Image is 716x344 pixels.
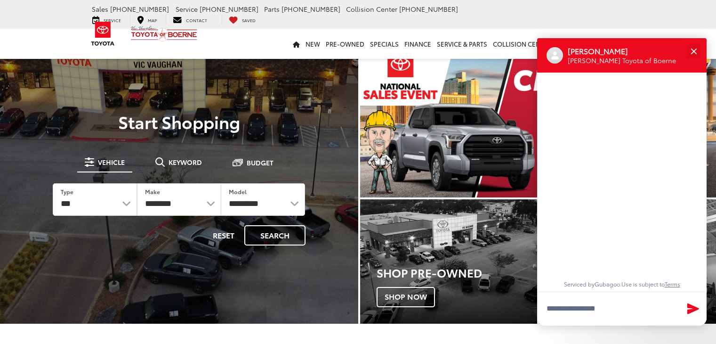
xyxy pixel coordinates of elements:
[568,46,676,56] p: [PERSON_NAME]
[399,4,458,14] span: [PHONE_NUMBER]
[684,41,704,61] button: Close
[323,29,367,59] a: Pre-Owned
[92,4,108,14] span: Sales
[229,188,247,196] label: Model
[547,280,697,292] div: Serviced by . Use is subject to
[145,188,160,196] label: Make
[434,29,490,59] a: Service & Parts: Opens in a new tab
[547,47,563,64] div: Operator Image
[290,29,303,59] a: Home
[568,56,687,65] div: Operator Title
[85,15,128,25] a: Service
[264,4,280,14] span: Parts
[200,4,258,14] span: [PHONE_NUMBER]
[61,188,73,196] label: Type
[40,112,319,131] p: Start Shopping
[148,17,157,23] span: Map
[176,4,198,14] span: Service
[568,46,687,56] div: Operator Name
[244,225,306,246] button: Search
[490,29,554,59] a: Collision Center
[360,199,537,323] a: Shop Pre-Owned Shop Now
[554,29,607,59] a: Rent a Toyota
[98,159,125,165] span: Vehicle
[104,17,121,23] span: Service
[346,4,397,14] span: Collision Center
[282,4,340,14] span: [PHONE_NUMBER]
[360,66,413,179] button: Click to view previous picture.
[110,4,169,14] span: [PHONE_NUMBER]
[360,199,537,323] div: Toyota
[186,17,207,23] span: Contact
[367,29,402,59] a: Specials
[568,56,676,65] p: [PERSON_NAME] Toyota of Boerne
[222,15,263,25] a: My Saved Vehicles
[130,25,198,42] img: Vic Vaughan Toyota of Boerne
[402,29,434,59] a: Finance
[169,159,202,165] span: Keyword
[303,29,323,59] a: New
[242,17,256,23] span: Saved
[205,225,242,246] button: Reset
[683,299,703,319] button: Send Message
[85,18,121,49] img: Toyota
[665,280,680,288] a: Terms
[377,266,537,278] h3: Shop Pre-Owned
[607,29,634,59] a: About
[130,15,164,25] a: Map
[537,292,707,326] textarea: Type your message
[595,280,620,288] a: Gubagoo
[166,15,214,25] a: Contact
[377,287,435,307] span: Shop Now
[247,159,274,166] span: Budget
